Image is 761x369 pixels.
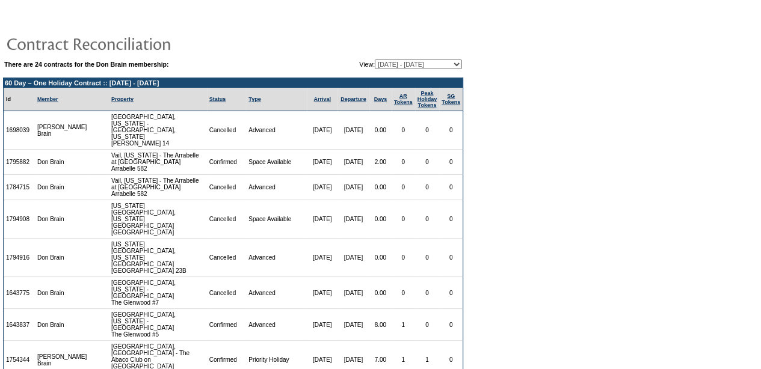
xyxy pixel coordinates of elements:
td: 0 [439,200,463,239]
td: Cancelled [207,239,247,277]
td: Vail, [US_STATE] - The Arrabelle at [GEOGRAPHIC_DATA] Arrabelle 582 [109,175,207,200]
td: 0 [392,200,415,239]
td: 8.00 [369,309,392,341]
td: [DATE] [337,309,369,341]
a: SGTokens [442,93,460,105]
td: Advanced [246,111,307,150]
td: [DATE] [307,111,337,150]
td: [DATE] [337,239,369,277]
td: 0 [439,277,463,309]
td: [DATE] [307,150,337,175]
td: 0 [392,277,415,309]
td: 0 [439,239,463,277]
td: Advanced [246,239,307,277]
td: 0.00 [369,200,392,239]
td: Cancelled [207,111,247,150]
td: [PERSON_NAME] Brain [35,111,90,150]
td: 1643837 [4,309,35,341]
td: Advanced [246,175,307,200]
td: Space Available [246,150,307,175]
td: 0 [415,150,440,175]
td: 1794916 [4,239,35,277]
a: Status [209,96,226,102]
td: 0 [439,111,463,150]
td: [GEOGRAPHIC_DATA], [US_STATE] - [GEOGRAPHIC_DATA], [US_STATE] [PERSON_NAME] 14 [109,111,207,150]
td: 0 [439,150,463,175]
td: Advanced [246,309,307,341]
td: Don Brain [35,200,90,239]
td: 0.00 [369,111,392,150]
td: 1795882 [4,150,35,175]
td: View: [286,59,462,69]
td: 0 [392,239,415,277]
a: ARTokens [394,93,413,105]
td: Id [4,88,35,111]
td: 0 [415,200,440,239]
td: [US_STATE][GEOGRAPHIC_DATA], [US_STATE][GEOGRAPHIC_DATA] [GEOGRAPHIC_DATA] [109,200,207,239]
td: Vail, [US_STATE] - The Arrabelle at [GEOGRAPHIC_DATA] Arrabelle 582 [109,150,207,175]
td: [DATE] [307,277,337,309]
td: Cancelled [207,277,247,309]
td: [DATE] [307,175,337,200]
td: [DATE] [337,277,369,309]
td: 1794908 [4,200,35,239]
img: pgTtlContractReconciliation.gif [6,31,247,55]
td: Cancelled [207,200,247,239]
td: 0 [392,150,415,175]
td: 0 [439,175,463,200]
td: Don Brain [35,239,90,277]
td: 0 [415,175,440,200]
td: [DATE] [337,200,369,239]
a: Departure [340,96,366,102]
td: 0.00 [369,239,392,277]
b: There are 24 contracts for the Don Brain membership: [4,61,169,68]
td: Don Brain [35,309,90,341]
td: [DATE] [307,200,337,239]
td: 0.00 [369,175,392,200]
td: [GEOGRAPHIC_DATA], [US_STATE] - [GEOGRAPHIC_DATA] The Glenwood #7 [109,277,207,309]
td: 0 [415,239,440,277]
td: 0 [392,111,415,150]
a: Property [111,96,134,102]
a: Type [248,96,260,102]
a: Days [374,96,387,102]
td: 0.00 [369,277,392,309]
td: [DATE] [337,175,369,200]
td: Don Brain [35,150,90,175]
td: 2.00 [369,150,392,175]
td: [DATE] [307,239,337,277]
td: Confirmed [207,309,247,341]
td: 0 [415,277,440,309]
td: [GEOGRAPHIC_DATA], [US_STATE] - [GEOGRAPHIC_DATA] The Glenwood #5 [109,309,207,341]
td: [US_STATE][GEOGRAPHIC_DATA], [US_STATE][GEOGRAPHIC_DATA] [GEOGRAPHIC_DATA] 23B [109,239,207,277]
td: [DATE] [337,111,369,150]
a: Member [37,96,58,102]
td: 60 Day – One Holiday Contract :: [DATE] - [DATE] [4,78,463,88]
td: Space Available [246,200,307,239]
td: [DATE] [337,150,369,175]
td: 1 [392,309,415,341]
td: Confirmed [207,150,247,175]
td: Advanced [246,277,307,309]
td: 0 [415,309,440,341]
td: 0 [439,309,463,341]
td: 0 [415,111,440,150]
td: Don Brain [35,175,90,200]
td: 1698039 [4,111,35,150]
td: [DATE] [307,309,337,341]
td: 0 [392,175,415,200]
td: 1643775 [4,277,35,309]
td: 1784715 [4,175,35,200]
td: Cancelled [207,175,247,200]
td: Don Brain [35,277,90,309]
a: Arrival [313,96,331,102]
a: Peak HolidayTokens [417,90,437,108]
